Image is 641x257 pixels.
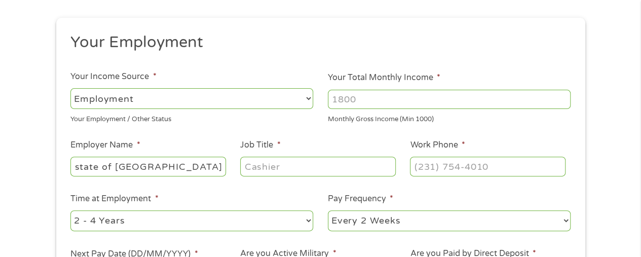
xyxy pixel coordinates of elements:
div: Monthly Gross Income (Min 1000) [328,111,571,125]
label: Time at Employment [70,194,158,204]
input: 1800 [328,90,571,109]
input: (231) 754-4010 [410,157,565,176]
label: Your Total Monthly Income [328,72,440,83]
label: Work Phone [410,140,465,151]
label: Job Title [240,140,280,151]
input: Cashier [240,157,395,176]
label: Pay Frequency [328,194,393,204]
div: Your Employment / Other Status [70,111,313,125]
h2: Your Employment [70,32,563,53]
input: Walmart [70,157,225,176]
label: Your Income Source [70,71,156,82]
label: Employer Name [70,140,140,151]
